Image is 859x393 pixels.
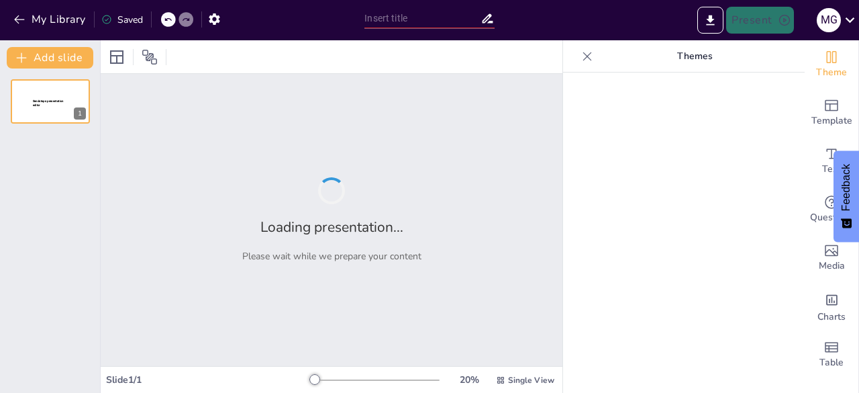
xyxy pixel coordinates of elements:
div: Get real-time input from your audience [805,185,858,234]
p: Themes [598,40,791,73]
span: Position [142,49,158,65]
div: Add a table [805,331,858,379]
span: Table [819,355,844,370]
button: M G [817,7,841,34]
div: M G [817,8,841,32]
span: Template [811,114,852,128]
div: Add charts and graphs [805,282,858,331]
div: 1 [74,107,86,120]
span: Sendsteps presentation editor [33,99,64,107]
button: Add slide [7,47,93,69]
div: 1 [11,79,90,124]
span: Media [819,259,845,273]
div: 20 % [453,374,485,386]
span: Charts [817,310,846,324]
span: Feedback [840,164,852,211]
span: Theme [816,65,847,80]
span: Single View [508,375,554,386]
div: Saved [101,13,143,26]
span: Text [822,162,841,177]
button: My Library [10,9,91,30]
div: Add ready made slides [805,89,858,137]
div: Layout [106,46,128,68]
h2: Loading presentation... [260,218,403,236]
button: Present [726,7,793,34]
div: Add text boxes [805,137,858,185]
button: Export to PowerPoint [697,7,723,34]
div: Slide 1 / 1 [106,374,311,386]
input: Insert title [364,9,480,28]
button: Feedback - Show survey [833,150,859,242]
p: Please wait while we prepare your content [242,250,421,263]
div: Change the overall theme [805,40,858,89]
div: Add images, graphics, shapes or video [805,234,858,282]
span: Questions [810,210,854,225]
